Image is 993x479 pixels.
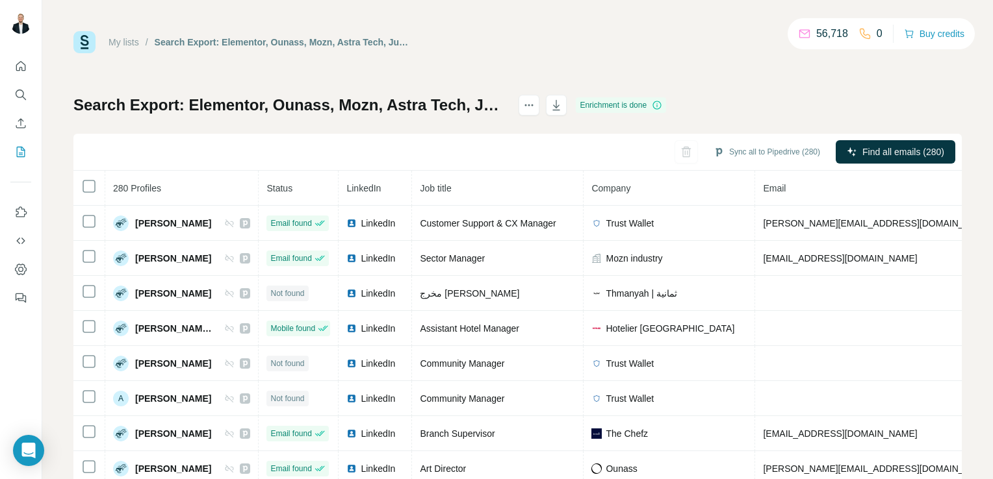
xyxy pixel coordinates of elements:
[763,428,917,439] span: [EMAIL_ADDRESS][DOMAIN_NAME]
[591,428,602,439] img: company-logo
[10,286,31,310] button: Feedback
[73,95,507,116] h1: Search Export: Elementor, Ounass, Mozn, Astra Tech, Justlife, The Chefz, [PERSON_NAME], Webbing, ...
[606,357,654,370] span: Trust Wallet
[606,287,677,300] span: Thmanyah | ثمانية
[606,462,637,475] span: Ounass
[109,37,139,47] a: My lists
[270,358,304,369] span: Not found
[606,427,648,440] span: The Chefz
[862,145,944,158] span: Find all emails (280)
[420,393,504,404] span: Community Manager
[113,183,161,193] span: 280 Profiles
[591,323,602,334] img: company-logo
[113,286,129,301] img: Avatar
[420,463,466,474] span: Art Director
[704,142,829,162] button: Sync all to Pipedrive (280)
[420,253,485,264] span: Sector Manager
[346,323,357,334] img: LinkedIn logo
[591,218,602,228] img: company-logo
[361,217,395,230] span: LinkedIn
[73,31,96,53] img: Surfe Logo
[113,426,129,441] img: Avatar
[146,36,148,49] li: /
[346,183,381,193] span: LinkedIn
[361,427,395,440] span: LinkedIn
[591,358,602,369] img: company-logo
[113,321,129,336] img: Avatar
[113,391,129,406] div: A
[270,217,311,229] span: Email found
[346,358,357,369] img: LinkedIn logo
[361,252,395,265] span: LinkedIn
[591,288,602,299] img: company-logo
[904,25,964,43] button: Buy credits
[13,435,44,466] div: Open Intercom Messenger
[420,358,504,369] span: Community Manager
[135,392,211,405] span: [PERSON_NAME]
[420,428,495,439] span: Branch Supervisor
[155,36,413,49] div: Search Export: Elementor, Ounass, Mozn, Astra Tech, Justlife, The Chefz, [PERSON_NAME], Webbing, ...
[113,251,129,266] img: Avatar
[763,183,786,193] span: Email
[10,112,31,135] button: Enrich CSV
[135,357,211,370] span: [PERSON_NAME]
[135,217,211,230] span: [PERSON_NAME]
[113,356,129,371] img: Avatar
[346,393,357,404] img: LinkedIn logo
[135,252,211,265] span: [PERSON_NAME]
[270,393,304,404] span: Not found
[836,140,955,164] button: Find all emails (280)
[10,201,31,224] button: Use Surfe on LinkedIn
[591,463,602,474] img: company-logo
[816,26,848,42] p: 56,718
[135,427,211,440] span: [PERSON_NAME]
[10,140,31,164] button: My lists
[270,428,311,439] span: Email found
[361,392,395,405] span: LinkedIn
[346,288,357,299] img: LinkedIn logo
[346,428,357,439] img: LinkedIn logo
[606,322,734,335] span: Hotelier [GEOGRAPHIC_DATA]
[135,322,211,335] span: [PERSON_NAME] N
[135,462,211,475] span: [PERSON_NAME]
[346,463,357,474] img: LinkedIn logo
[10,83,31,106] button: Search
[113,215,129,231] img: Avatar
[420,323,519,334] span: Assistant Hotel Manager
[606,217,654,230] span: Trust Wallet
[270,323,315,334] span: Mobile found
[270,288,304,299] span: Not found
[135,287,211,300] span: [PERSON_NAME]
[361,462,395,475] span: LinkedIn
[113,461,129,476] img: Avatar
[361,322,395,335] span: LinkedIn
[270,463,311,474] span: Email found
[763,463,992,474] span: [PERSON_NAME][EMAIL_ADDRESS][DOMAIN_NAME]
[346,253,357,264] img: LinkedIn logo
[591,183,630,193] span: Company
[10,13,31,34] img: Avatar
[606,252,662,265] span: Mozn industry
[361,357,395,370] span: LinkedIn
[763,218,992,228] span: [PERSON_NAME][EMAIL_ADDRESS][DOMAIN_NAME]
[346,218,357,228] img: LinkedIn logo
[877,26,883,42] p: 0
[420,218,556,228] span: Customer Support & CX Manager
[519,95,539,116] button: actions
[270,252,311,264] span: Email found
[361,287,395,300] span: LinkedIn
[420,183,451,193] span: Job title
[763,253,917,264] span: [EMAIL_ADDRESS][DOMAIN_NAME]
[266,183,292,193] span: Status
[576,97,666,113] div: Enrichment is done
[420,288,519,299] span: مخرج [PERSON_NAME]
[591,393,602,404] img: company-logo
[10,258,31,281] button: Dashboard
[606,392,654,405] span: Trust Wallet
[10,229,31,252] button: Use Surfe API
[10,55,31,78] button: Quick start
